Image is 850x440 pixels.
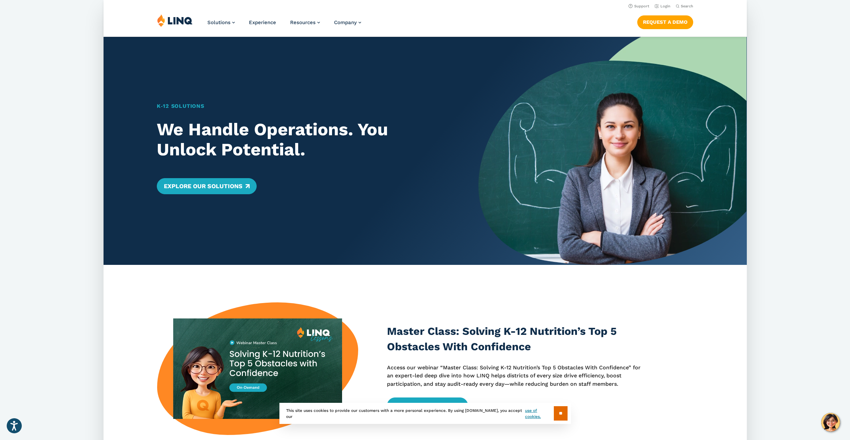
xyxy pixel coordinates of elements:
a: Experience [249,19,276,25]
div: This site uses cookies to provide our customers with a more personal experience. By using [DOMAIN... [279,403,571,424]
span: Search [680,4,693,8]
a: Resources [290,19,320,25]
p: Access our webinar “Master Class: Solving K-12 Nutrition’s Top 5 Obstacles With Confidence” for a... [387,364,647,388]
button: Open Search Bar [675,4,693,9]
span: Solutions [207,19,231,25]
h2: We Handle Operations. You Unlock Potential. [157,120,452,160]
a: Company [334,19,361,25]
a: use of cookies. [525,408,553,420]
a: Solutions [207,19,235,25]
a: Login [654,4,670,8]
nav: Button Navigation [637,14,693,29]
img: LINQ | K‑12 Software [157,14,193,27]
span: Company [334,19,357,25]
a: Support [628,4,649,8]
img: Home Banner [478,37,746,265]
a: Request a Demo [637,15,693,29]
nav: Primary Navigation [207,14,361,36]
nav: Utility Navigation [104,2,747,9]
h1: K‑12 Solutions [157,102,452,110]
h3: Master Class: Solving K-12 Nutrition’s Top 5 Obstacles With Confidence [387,324,647,354]
span: Resources [290,19,316,25]
a: Explore Our Solutions [157,178,256,194]
a: Access the Webinar [387,397,468,414]
button: Hello, have a question? Let’s chat. [821,413,840,432]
